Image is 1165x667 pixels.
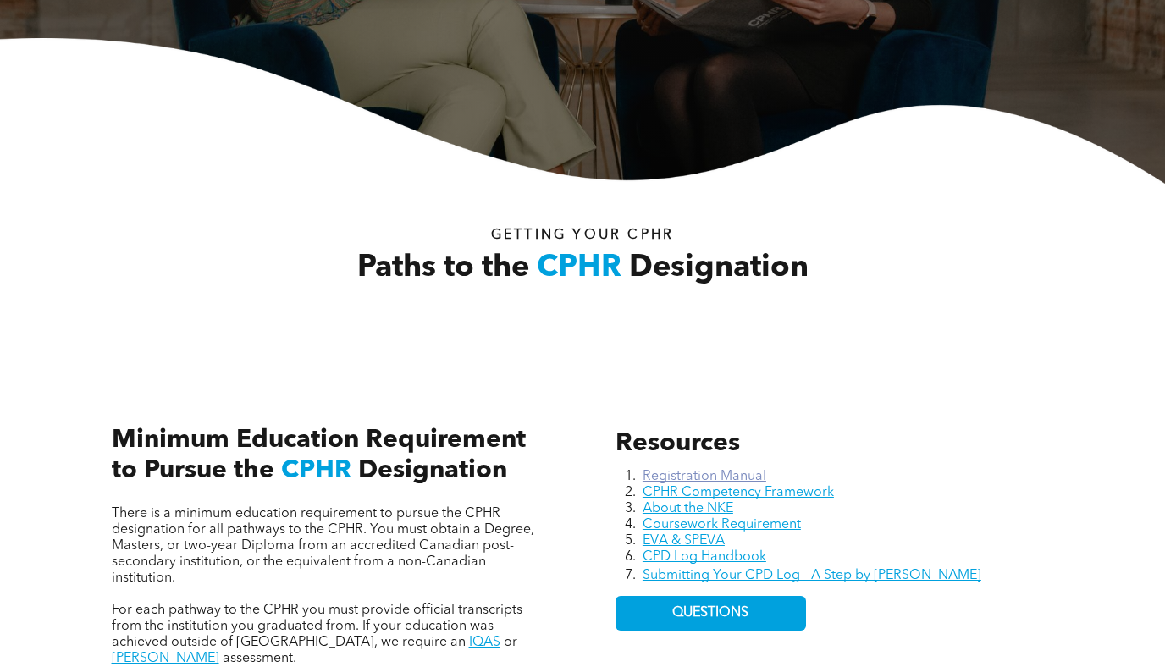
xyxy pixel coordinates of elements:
span: CPHR [537,253,621,284]
a: About the NKE [643,502,733,515]
span: Designation [358,458,507,483]
span: There is a minimum education requirement to pursue the CPHR designation for all pathways to the C... [112,507,534,585]
span: QUESTIONS [672,605,748,621]
a: [PERSON_NAME] [112,652,219,665]
span: or [504,636,517,649]
a: EVA & SPEVA [643,534,725,548]
span: Paths to the [357,253,529,284]
a: CPD Log Handbook [643,550,766,564]
span: assessment. [223,652,296,665]
a: Submitting Your CPD Log - A Step by [PERSON_NAME] [643,569,981,582]
a: QUESTIONS [616,596,806,631]
span: Designation [629,253,809,284]
span: CPHR [281,458,351,483]
span: Resources [616,431,740,456]
a: CPHR Competency Framework [643,486,834,499]
span: Minimum Education Requirement to Pursue the [112,427,526,483]
a: Registration Manual [643,470,766,483]
a: IQAS [469,636,500,649]
a: Coursework Requirement [643,518,801,532]
span: Getting your Cphr [491,229,674,242]
span: For each pathway to the CPHR you must provide official transcripts from the institution you gradu... [112,604,522,649]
